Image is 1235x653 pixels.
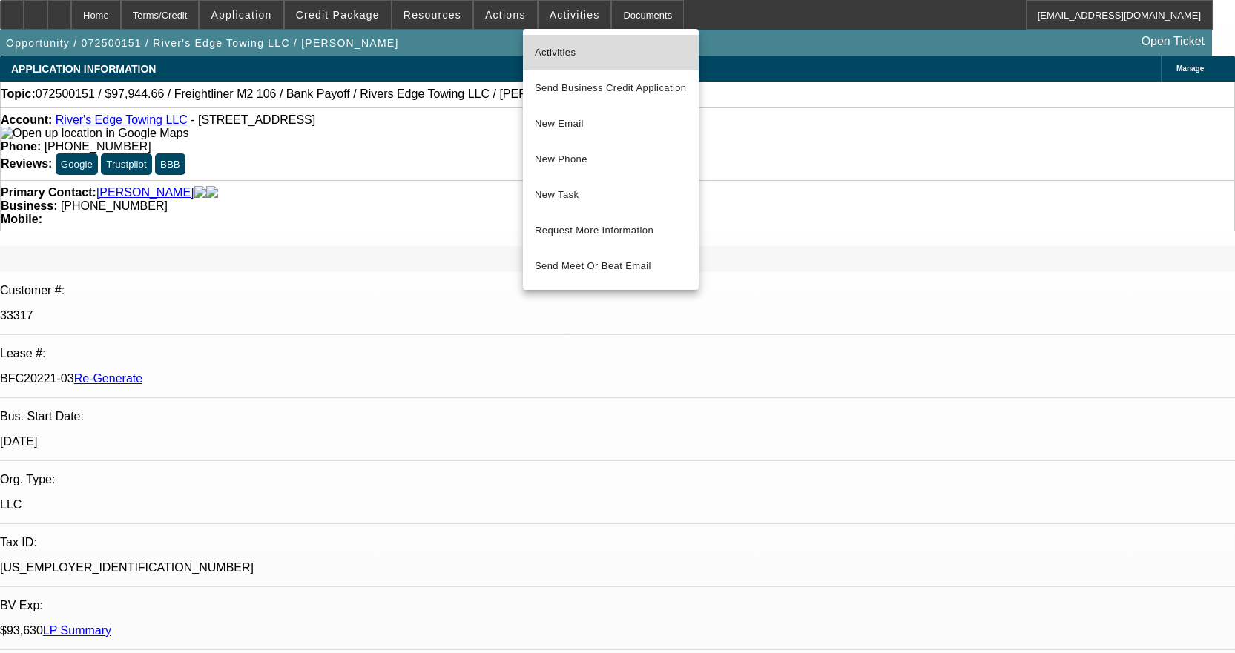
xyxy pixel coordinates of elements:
span: New Email [535,115,687,133]
span: Activities [535,44,687,62]
span: New Task [535,186,687,204]
span: New Phone [535,150,687,168]
span: Send Meet Or Beat Email [535,257,687,275]
span: Request More Information [535,222,687,239]
span: Send Business Credit Application [535,79,687,97]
